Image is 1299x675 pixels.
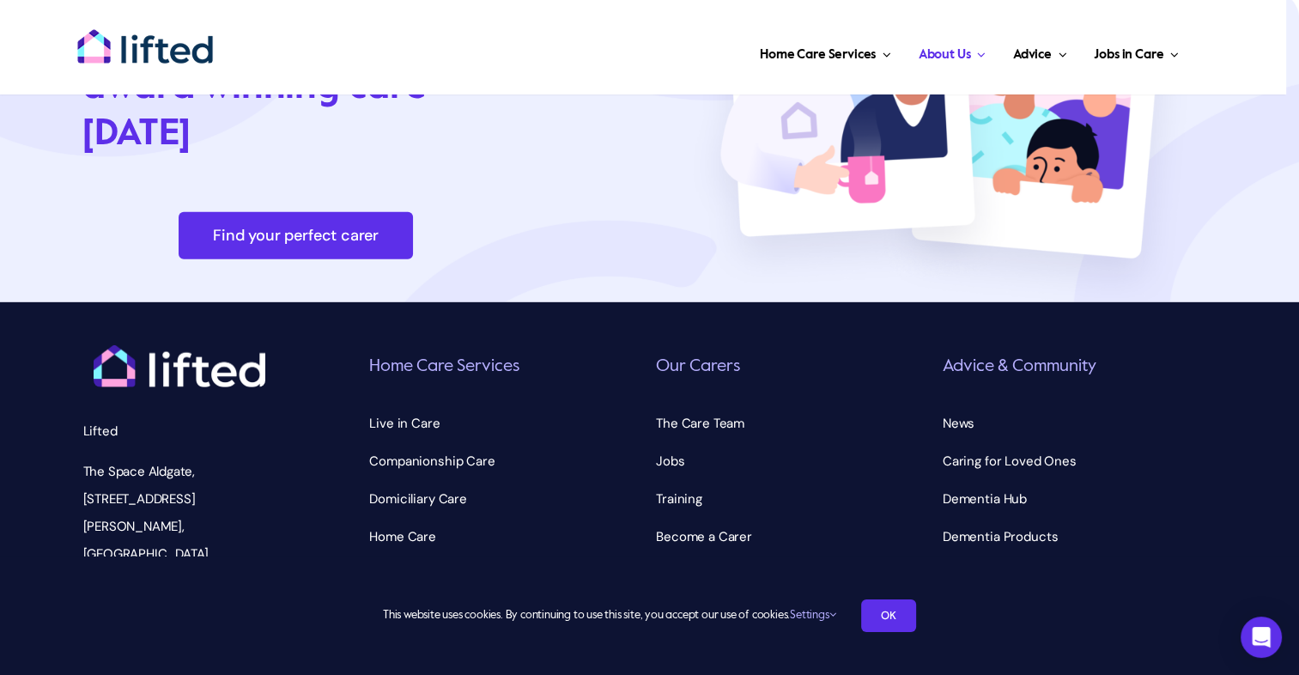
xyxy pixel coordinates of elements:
[943,410,974,437] span: News
[1241,617,1282,658] div: Open Intercom Messenger
[943,356,1217,379] h6: Advice & Community
[369,485,643,513] a: Domiciliary Care
[1008,26,1071,77] a: Advice
[861,599,916,632] a: OK
[369,410,643,588] nav: Home Care Services
[656,410,930,588] nav: Our Carers
[94,345,265,388] img: logo-white
[82,22,467,153] span: Speak to us about our award winning care [DATE]
[213,227,379,245] span: Find your perfect carer
[656,447,930,475] a: Jobs
[369,523,436,550] span: Home Care
[76,28,214,46] a: lifted-logo
[943,523,1058,550] span: Dementia Products
[943,523,1217,550] a: Dementia Products
[369,447,643,475] a: Companionship Care
[1013,41,1052,69] span: Advice
[369,410,643,437] a: Live in Care
[943,485,1217,513] a: Dementia Hub
[1089,26,1184,77] a: Jobs in Care
[790,610,835,621] a: Settings
[760,41,876,69] span: Home Care Services
[369,410,440,437] span: Live in Care
[656,410,744,437] span: The Care Team
[656,410,930,437] a: The Care Team
[943,447,1217,475] a: Caring for Loved Ones
[919,41,971,69] span: About Us
[656,523,752,550] span: Become a Carer
[656,485,930,513] a: Training
[369,485,467,513] span: Domiciliary Care
[369,447,495,475] span: Companionship Care
[1094,41,1163,69] span: Jobs in Care
[369,523,643,550] a: Home Care
[83,417,276,445] p: Lifted
[943,410,1217,588] nav: Advice & Community
[943,447,1077,475] span: Caring for Loved Ones
[914,26,991,77] a: About Us
[269,26,1184,77] nav: Main Menu
[656,447,684,475] span: Jobs
[656,356,930,379] h6: Our Carers
[179,212,413,259] a: Find your perfect carer
[383,602,835,629] span: This website uses cookies. By continuing to use this site, you accept our use of cookies.
[943,410,1217,437] a: News
[656,485,702,513] span: Training
[755,26,896,77] a: Home Care Services
[656,523,930,550] a: Become a Carer
[369,356,643,379] h6: Home Care Services
[83,458,276,595] p: The Space Aldgate, [STREET_ADDRESS][PERSON_NAME], [GEOGRAPHIC_DATA] EC3A 7LP
[943,485,1027,513] span: Dementia Hub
